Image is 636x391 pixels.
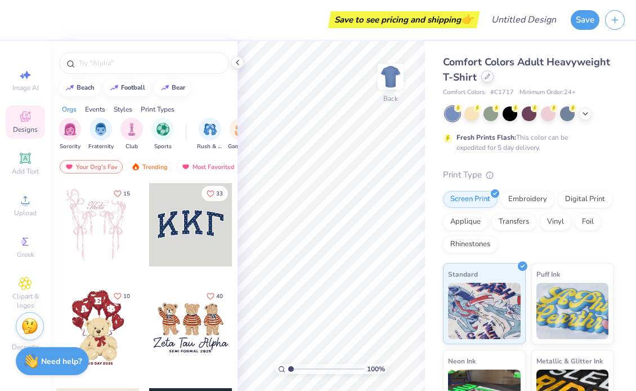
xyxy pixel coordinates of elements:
[156,123,169,136] img: Sports Image
[443,191,498,208] div: Screen Print
[13,125,38,134] span: Designs
[109,288,135,304] button: Like
[12,83,39,92] span: Image AI
[41,356,82,367] strong: Need help?
[575,214,601,230] div: Foil
[120,118,143,151] div: filter for Club
[110,85,119,91] img: trend_line.gif
[443,214,488,230] div: Applique
[501,191,554,208] div: Embroidery
[151,118,174,151] div: filter for Sports
[181,163,190,171] img: most_fav.gif
[64,123,77,136] img: Sorority Image
[197,118,223,151] div: filter for Rush & Bid
[141,104,174,114] div: Print Types
[228,118,254,151] div: filter for Game Day
[379,65,402,88] img: Back
[59,118,81,151] div: filter for Sorority
[201,288,228,304] button: Like
[331,11,477,28] div: Save to see pricing and shipping
[367,364,385,374] span: 100 %
[540,214,571,230] div: Vinyl
[536,268,560,280] span: Puff Ink
[172,85,185,91] div: bear
[235,123,248,136] img: Game Day Image
[490,88,514,97] span: # C1717
[216,191,223,197] span: 33
[491,214,536,230] div: Transfers
[120,118,143,151] button: filter button
[14,208,37,217] span: Upload
[95,123,107,136] img: Fraternity Image
[62,104,77,114] div: Orgs
[443,55,610,84] span: Comfort Colors Adult Heavyweight T-Shirt
[85,104,105,114] div: Events
[151,118,174,151] button: filter button
[65,85,74,91] img: trend_line.gif
[456,133,516,142] strong: Fresh Prints Flash:
[448,355,476,367] span: Neon Ink
[12,343,39,352] span: Decorate
[176,160,240,174] div: Most Favorited
[558,191,612,208] div: Digital Print
[204,123,217,136] img: Rush & Bid Image
[88,118,114,151] button: filter button
[65,163,74,171] img: most_fav.gif
[109,186,135,201] button: Like
[59,79,100,96] button: beach
[536,283,609,339] img: Puff Ink
[197,118,223,151] button: filter button
[456,132,595,153] div: This color can be expedited for 5 day delivery.
[12,167,39,176] span: Add Text
[201,186,228,201] button: Like
[60,160,123,174] div: Your Org's Fav
[17,250,34,259] span: Greek
[461,12,473,26] span: 👉
[114,104,132,114] div: Styles
[448,283,521,339] img: Standard
[571,10,599,30] button: Save
[77,85,95,91] div: beach
[216,294,223,299] span: 40
[443,168,613,181] div: Print Type
[443,88,485,97] span: Comfort Colors
[78,57,222,69] input: Try "Alpha"
[126,160,173,174] div: Trending
[126,143,138,151] span: Club
[519,88,576,97] span: Minimum Order: 24 +
[59,118,81,151] button: filter button
[228,143,254,151] span: Game Day
[88,143,114,151] span: Fraternity
[60,143,80,151] span: Sorority
[383,94,398,104] div: Back
[536,355,603,367] span: Metallic & Glitter Ink
[443,236,498,253] div: Rhinestones
[121,85,145,91] div: football
[482,8,565,31] input: Untitled Design
[126,123,138,136] img: Club Image
[448,268,478,280] span: Standard
[228,118,254,151] button: filter button
[123,294,130,299] span: 10
[131,163,140,171] img: trending.gif
[88,118,114,151] div: filter for Fraternity
[6,292,45,310] span: Clipart & logos
[197,143,223,151] span: Rush & Bid
[104,79,150,96] button: football
[154,143,172,151] span: Sports
[160,85,169,91] img: trend_line.gif
[154,79,190,96] button: bear
[123,191,130,197] span: 15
